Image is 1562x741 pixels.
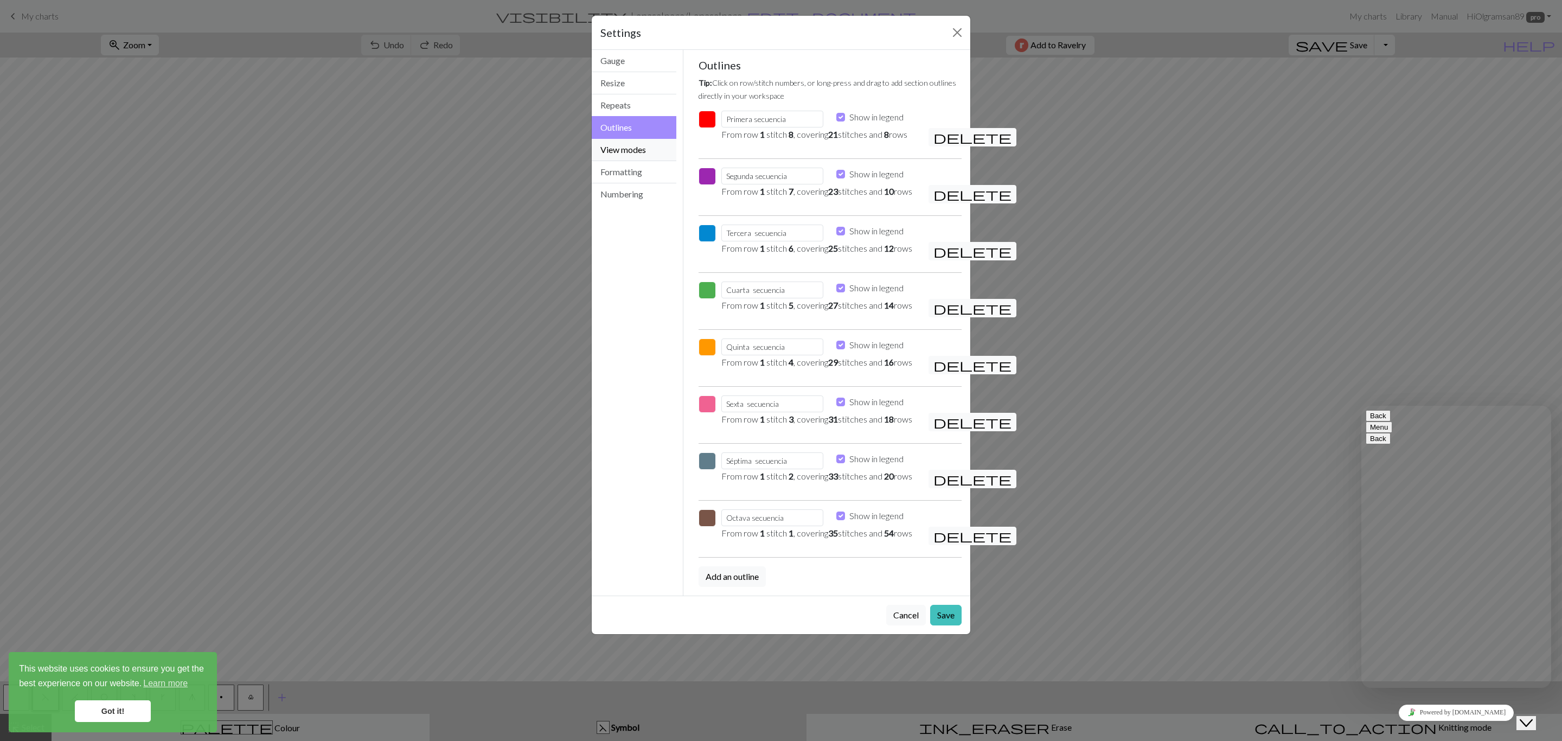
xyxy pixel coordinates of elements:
[884,243,894,253] em: 12
[592,72,676,94] button: Resize
[933,471,1012,487] span: delete
[721,128,916,141] p: From row stitch , covering stitches and rows
[836,113,845,122] input: Show in legend
[592,139,676,161] button: View modes
[699,566,766,587] button: Add an outline
[836,341,845,349] input: Show in legend
[929,413,1016,431] button: Remove outline
[592,116,676,139] button: Outlines
[884,129,889,139] em: 8
[828,129,838,139] em: 21
[933,187,1012,202] span: delete
[828,414,838,424] em: 31
[699,78,712,87] em: Tip:
[828,528,838,538] em: 35
[933,245,1012,258] i: Remove outline
[929,470,1016,488] button: Remove outline
[1361,406,1551,688] iframe: chat widget
[9,652,217,732] div: cookieconsent
[929,128,1016,146] button: Remove outline
[849,509,904,522] label: Show in legend
[929,242,1016,260] button: Remove outline
[836,284,845,292] input: Show in legend
[884,300,894,310] em: 14
[828,243,838,253] em: 25
[933,414,1012,430] span: delete
[19,662,207,692] span: This website uses cookies to ensure you get the best experience on our website.
[789,129,793,139] em: 8
[933,188,1012,201] i: Remove outline
[849,282,904,295] label: Show in legend
[933,529,1012,542] i: Remove outline
[929,527,1016,545] button: Remove outline
[721,413,916,426] p: From row stitch , covering stitches and rows
[828,300,838,310] em: 27
[789,243,793,253] em: 6
[699,59,962,72] h5: Outlines
[884,528,894,538] em: 54
[933,472,1012,486] i: Remove outline
[828,357,838,367] em: 29
[789,186,793,196] em: 7
[721,299,916,312] p: From row stitch , covering stitches and rows
[592,183,676,205] button: Numbering
[721,242,916,255] p: From row stitch , covering stitches and rows
[789,300,793,310] em: 5
[933,528,1012,544] span: delete
[600,24,641,41] h5: Settings
[828,186,838,196] em: 23
[142,675,189,692] a: learn more about cookies
[789,357,793,367] em: 4
[933,244,1012,259] span: delete
[849,452,904,465] label: Show in legend
[849,395,904,408] label: Show in legend
[75,700,151,722] a: dismiss cookie message
[933,302,1012,315] i: Remove outline
[721,356,916,369] p: From row stitch , covering stitches and rows
[1516,698,1551,730] iframe: chat widget
[760,528,765,538] em: 1
[933,359,1012,372] i: Remove outline
[760,414,765,424] em: 1
[789,471,793,481] em: 2
[836,512,845,520] input: Show in legend
[721,527,916,540] p: From row stitch , covering stitches and rows
[721,185,916,198] p: From row stitch , covering stitches and rows
[1361,700,1551,725] iframe: chat widget
[884,357,894,367] em: 16
[933,301,1012,316] span: delete
[836,227,845,235] input: Show in legend
[760,300,765,310] em: 1
[930,605,962,625] button: Save
[884,186,894,196] em: 10
[789,414,793,424] em: 3
[933,130,1012,145] span: delete
[760,186,765,196] em: 1
[760,471,765,481] em: 1
[949,24,966,41] button: Close
[760,129,765,139] em: 1
[699,78,956,100] small: Click on row/stitch numbers, or long-press and drag to add section outlines directly in your work...
[884,414,894,424] em: 18
[933,416,1012,429] i: Remove outline
[849,338,904,352] label: Show in legend
[592,94,676,117] button: Repeats
[836,398,845,406] input: Show in legend
[886,605,926,625] button: Cancel
[721,470,916,483] p: From row stitch , covering stitches and rows
[849,111,904,124] label: Show in legend
[849,225,904,238] label: Show in legend
[760,357,765,367] em: 1
[933,131,1012,144] i: Remove outline
[849,168,904,181] label: Show in legend
[929,299,1016,317] button: Remove outline
[760,243,765,253] em: 1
